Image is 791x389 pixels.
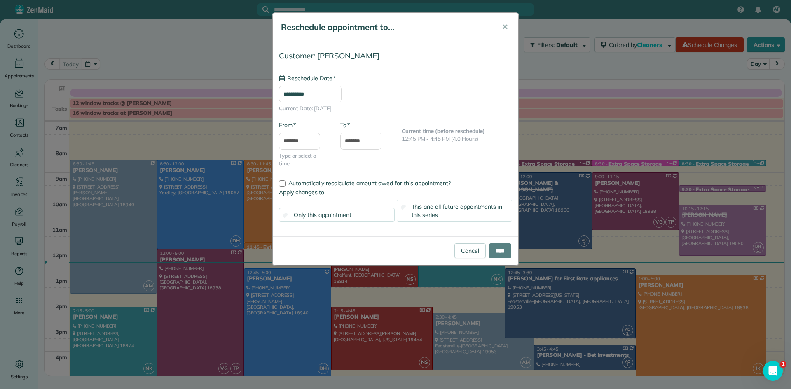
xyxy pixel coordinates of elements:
[294,211,351,219] span: Only this appointment
[279,105,512,113] span: Current Date: [DATE]
[281,21,490,33] h5: Reschedule appointment to...
[283,213,289,218] input: Only this appointment
[763,361,783,381] iframe: Intercom live chat
[402,128,485,134] b: Current time (before reschedule)
[454,243,486,258] a: Cancel
[412,203,503,219] span: This and all future appointments in this series
[780,361,786,368] span: 1
[279,121,296,129] label: From
[402,135,512,143] p: 12:45 PM - 4:45 PM (4.0 Hours)
[288,179,451,187] span: Automatically recalculate amount owed for this appointment?
[279,51,512,60] h4: Customer: [PERSON_NAME]
[401,205,406,210] input: This and all future appointments in this series
[279,152,328,168] span: Type or select a time
[279,188,512,196] label: Apply changes to
[279,74,336,82] label: Reschedule Date
[502,22,508,32] span: ✕
[340,121,350,129] label: To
